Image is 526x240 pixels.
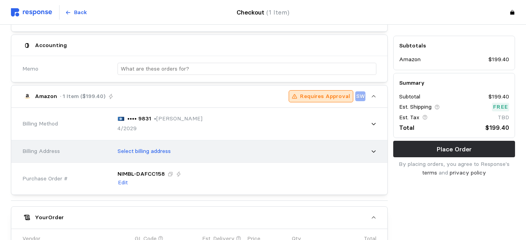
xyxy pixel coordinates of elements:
[422,169,437,176] a: terms
[393,141,515,157] button: Place Order
[117,178,128,187] button: Edit
[300,92,350,101] p: Requires Approval
[437,144,472,154] p: Place Order
[356,92,365,101] p: SW
[11,8,52,16] img: svg%3e
[22,65,38,73] span: Memo
[117,170,165,178] p: NIMBL-DAFCC158
[22,120,58,128] span: Billing Method
[11,207,387,229] button: YourOrder
[450,169,486,176] a: privacy policy
[35,92,57,101] p: Amazon
[22,147,60,156] span: Billing Address
[117,124,137,133] p: 4/2029
[399,42,509,50] h5: Subtotals
[127,115,151,123] p: •••• 9831
[488,93,509,101] p: $199.40
[498,113,509,122] p: TBD
[60,92,105,101] p: · 1 Item ($199.40)
[121,63,373,75] input: What are these orders for?
[154,115,202,123] p: • [PERSON_NAME]
[35,213,64,222] h5: Your Order
[11,85,387,107] button: Amazon· 1 Item ($199.40)Requires ApprovalSW
[237,7,289,17] h4: Checkout
[488,56,509,64] p: $199.40
[393,160,515,177] p: By placing orders, you agree to Response's and
[266,9,289,16] span: (1 Item)
[399,79,509,87] h5: Summary
[11,108,387,195] div: Amazon· 1 Item ($199.40)Requires ApprovalSW
[61,5,91,20] button: Back
[74,8,87,17] p: Back
[399,93,420,101] p: Subtotal
[117,147,171,156] p: Select billing address
[22,175,68,183] span: Purchase Order #
[35,41,67,49] h5: Accounting
[399,123,414,133] p: Total
[399,113,419,122] p: Est. Tax
[118,178,128,187] p: Edit
[493,103,508,112] p: Free
[399,103,432,112] p: Est. Shipping
[117,116,125,121] img: svg%3e
[399,56,421,64] p: Amazon
[485,123,509,133] p: $199.40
